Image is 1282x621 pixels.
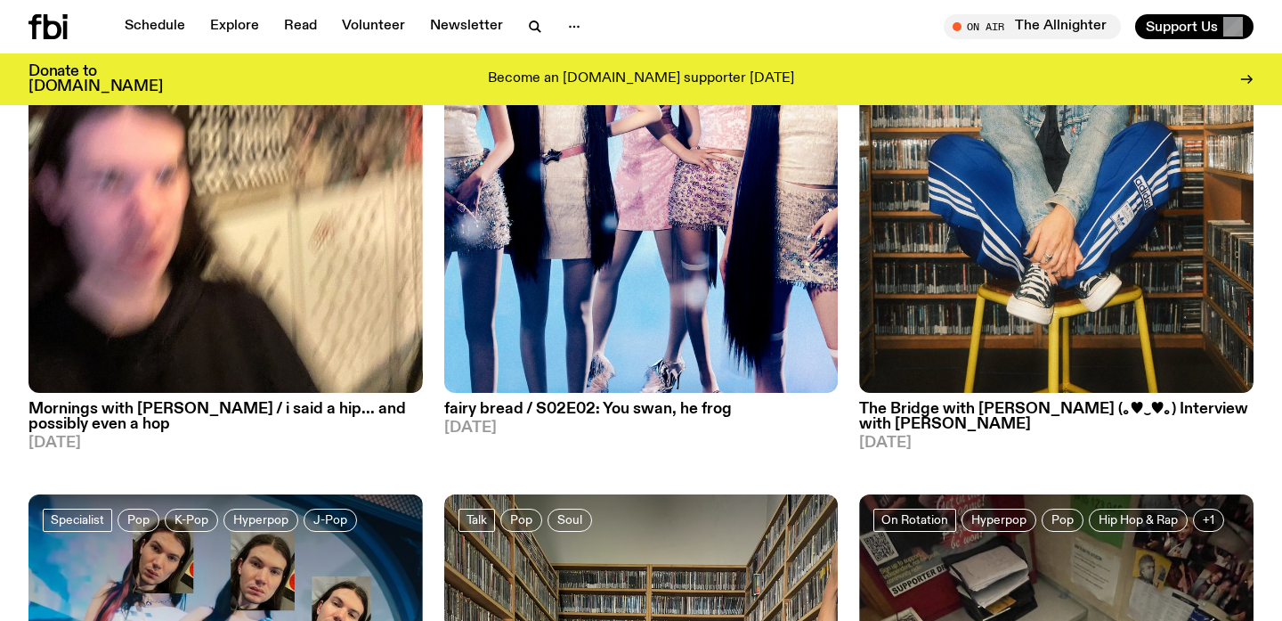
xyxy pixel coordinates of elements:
span: Hyperpop [971,513,1026,527]
p: Become an [DOMAIN_NAME] supporter [DATE] [488,71,794,87]
span: Specialist [51,513,104,527]
a: Hyperpop [961,509,1036,532]
span: K-Pop [174,513,208,527]
span: [DATE] [28,436,423,451]
a: Explore [199,14,270,39]
a: Volunteer [331,14,416,39]
span: Talk [467,513,487,527]
a: J-Pop [304,509,357,532]
a: Read [273,14,328,39]
span: J-Pop [313,513,347,527]
h3: Mornings with [PERSON_NAME] / i said a hip... and possibly even a hop [28,402,423,432]
span: Pop [510,513,532,527]
a: Mornings with [PERSON_NAME] / i said a hip... and possibly even a hop[DATE] [28,393,423,451]
span: Hyperpop [233,513,288,527]
button: Support Us [1135,14,1254,39]
a: Specialist [43,509,112,532]
a: The Bridge with [PERSON_NAME] (｡♥‿♥｡) Interview with [PERSON_NAME][DATE] [859,393,1254,451]
a: K-Pop [165,509,218,532]
span: Hip Hop & Rap [1099,513,1178,527]
button: +1 [1193,509,1224,532]
h3: Donate to [DOMAIN_NAME] [28,64,163,94]
a: Pop [1042,509,1083,532]
a: Talk [458,509,495,532]
a: Pop [118,509,159,532]
a: Newsletter [419,14,514,39]
span: Support Us [1146,19,1218,35]
a: On Rotation [873,509,956,532]
h3: The Bridge with [PERSON_NAME] (｡♥‿♥｡) Interview with [PERSON_NAME] [859,402,1254,432]
a: Hip Hop & Rap [1089,509,1188,532]
span: On Rotation [881,513,948,527]
button: On AirThe Allnighter [944,14,1121,39]
h3: fairy bread / S02E02: You swan, he frog [444,402,839,417]
span: [DATE] [859,436,1254,451]
a: Soul [548,509,592,532]
a: Schedule [114,14,196,39]
a: Hyperpop [223,509,298,532]
a: Pop [500,509,542,532]
a: fairy bread / S02E02: You swan, he frog[DATE] [444,393,839,436]
span: Pop [127,513,150,527]
span: [DATE] [444,421,839,436]
span: Soul [557,513,582,527]
span: Pop [1051,513,1074,527]
span: +1 [1203,513,1214,527]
